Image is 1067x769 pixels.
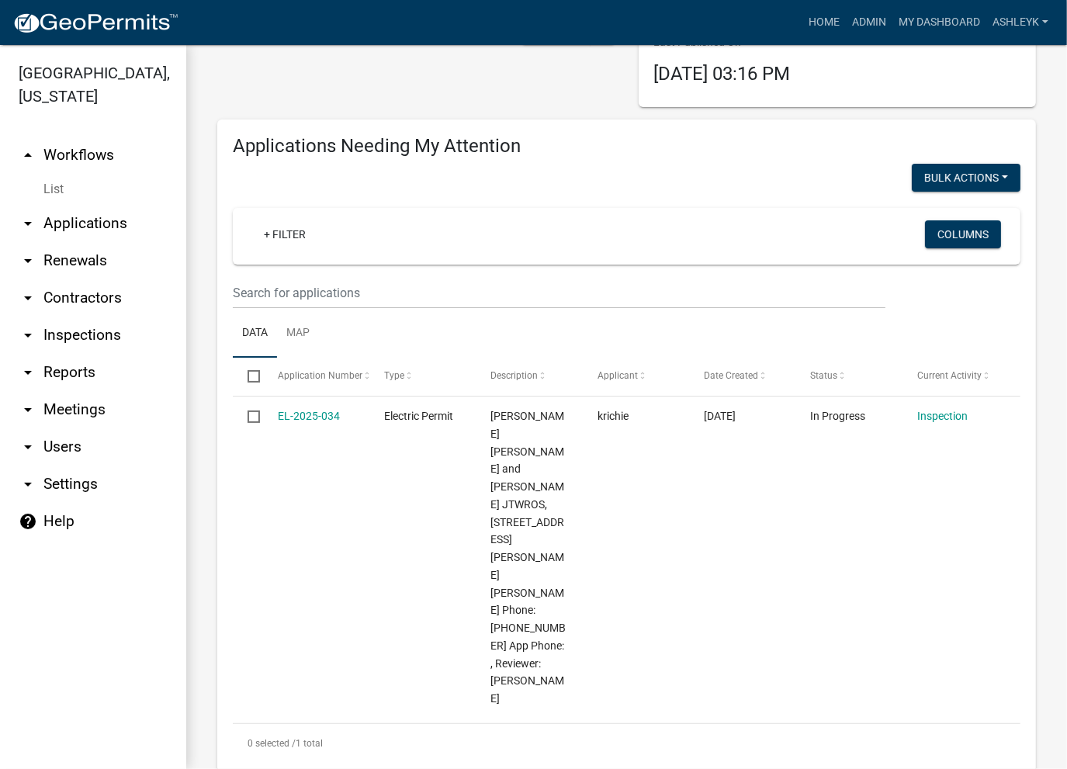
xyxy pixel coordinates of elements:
a: Data [233,309,277,359]
i: help [19,512,37,531]
i: arrow_drop_down [19,400,37,419]
datatable-header-cell: Select [233,358,262,395]
i: arrow_drop_up [19,146,37,165]
a: Admin [846,8,892,37]
a: EL-2025-034 [278,410,340,422]
datatable-header-cell: Status [795,358,902,395]
datatable-header-cell: Applicant [583,358,689,395]
a: Inspection [917,410,968,422]
span: In Progress [810,410,865,422]
a: + Filter [251,220,318,248]
a: Map [277,309,319,359]
i: arrow_drop_down [19,475,37,494]
h4: Applications Needing My Attention [233,135,1020,158]
div: 1 total [233,724,1020,763]
i: arrow_drop_down [19,326,37,345]
span: 02/20/2025 [704,410,736,422]
datatable-header-cell: Description [476,358,582,395]
i: arrow_drop_down [19,251,37,270]
span: Date Created [704,370,758,381]
span: Electric Permit [384,410,453,422]
span: Type [384,370,404,381]
span: [DATE] 03:16 PM [654,63,791,85]
span: 0 selected / [248,738,296,749]
a: AshleyK [986,8,1055,37]
span: krichie [598,410,629,422]
span: Application Number [278,370,362,381]
span: Current Activity [917,370,982,381]
a: Home [802,8,846,37]
span: Applicant [598,370,638,381]
button: Bulk Actions [912,164,1020,192]
i: arrow_drop_down [19,438,37,456]
span: Stassel Douglas G Cory L Huber and Amy Jo Huber JTWROS, 159 A W MCCLUNG RD LA PORTE 46350, Owner ... [490,410,566,705]
datatable-header-cell: Type [369,358,476,395]
datatable-header-cell: Application Number [262,358,369,395]
i: arrow_drop_down [19,214,37,233]
datatable-header-cell: Date Created [689,358,795,395]
span: Status [810,370,837,381]
input: Search for applications [233,277,885,309]
a: My Dashboard [892,8,986,37]
i: arrow_drop_down [19,363,37,382]
datatable-header-cell: Current Activity [902,358,1009,395]
button: Columns [925,220,1001,248]
span: Description [490,370,538,381]
i: arrow_drop_down [19,289,37,307]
